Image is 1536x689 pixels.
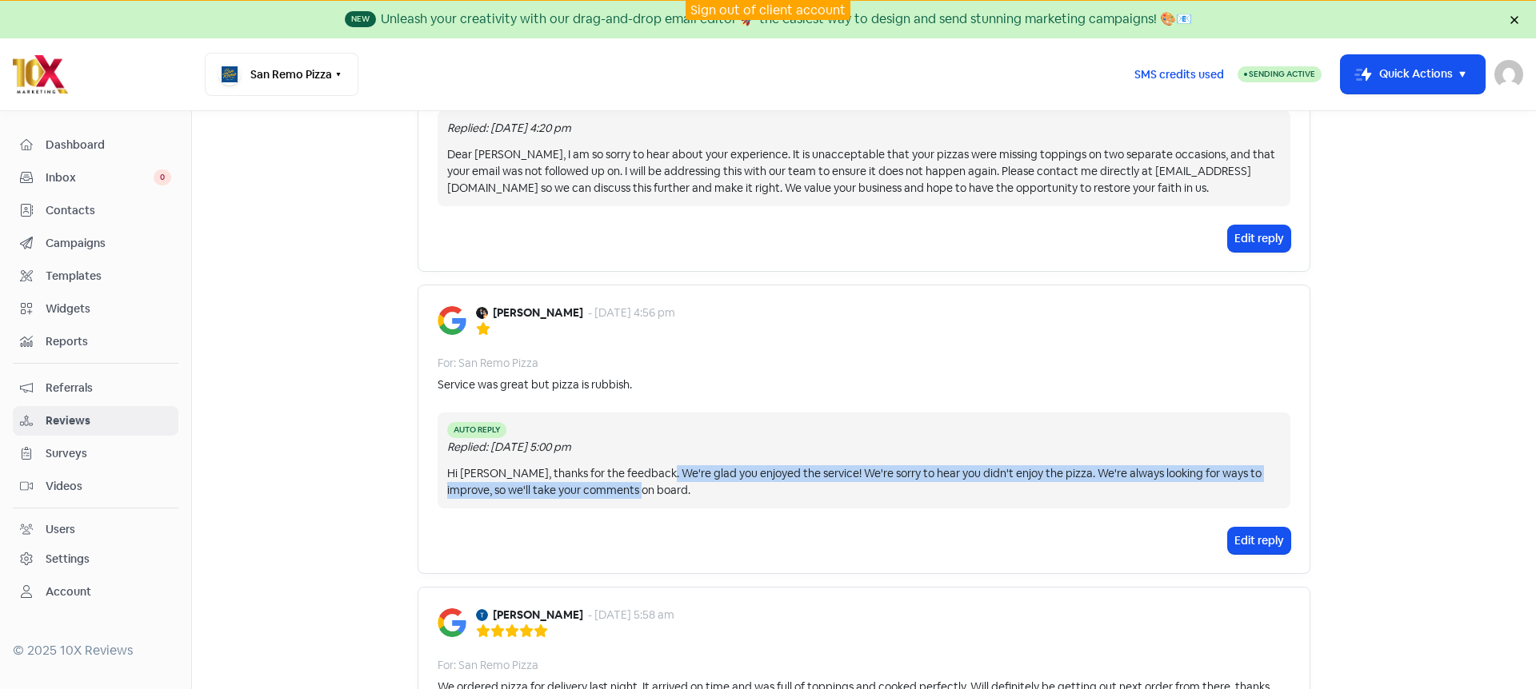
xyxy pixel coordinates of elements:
b: [PERSON_NAME] [493,607,583,623]
img: User [1494,60,1523,89]
button: Edit reply [1228,225,1290,252]
div: Service was great but pizza is rubbish. [438,376,632,393]
img: Avatar [476,609,488,621]
span: Contacts [46,202,171,219]
div: Dear [PERSON_NAME], I am so sorry to hear about your experience. It is unacceptable that your piz... [447,146,1281,197]
div: For: San Remo Pizza [438,657,538,674]
div: Settings [46,551,90,568]
span: Templates [46,268,171,285]
span: Widgets [46,301,171,317]
button: San Remo Pizza [205,53,358,96]
span: Videos [46,478,171,495]
button: Edit reply [1228,528,1290,554]
a: Sign out of client account [690,2,846,18]
span: Auto Reply [447,422,506,438]
a: SMS credits used [1121,65,1238,82]
div: © 2025 10X Reviews [13,641,178,660]
a: Surveys [13,439,178,468]
div: Account [46,583,91,600]
span: Sending Active [1249,69,1315,79]
span: Referrals [46,380,171,396]
span: Inbox [46,169,154,186]
i: Replied: [DATE] 5:00 pm [447,440,571,454]
img: Image [438,608,466,637]
a: Reviews [13,406,178,436]
span: Surveys [46,445,171,462]
div: Users [46,521,75,538]
a: Templates [13,261,178,291]
i: Replied: [DATE] 4:20 pm [447,121,571,135]
button: Quick Actions [1341,55,1485,94]
div: - [DATE] 5:58 am [588,607,674,623]
div: - [DATE] 4:56 pm [588,305,675,321]
span: 0 [154,169,171,185]
a: Settings [13,544,178,574]
a: Contacts [13,196,178,225]
span: Reports [46,333,171,350]
img: Avatar [476,307,488,319]
a: Referrals [13,373,178,403]
a: Dashboard [13,130,178,160]
a: Sending Active [1238,65,1322,84]
a: Videos [13,472,178,501]
a: Users [13,515,178,544]
a: Inbox 0 [13,163,178,193]
div: For: San Remo Pizza [438,355,538,372]
a: Reports [13,327,178,356]
a: Account [13,577,178,607]
span: Dashboard [46,137,171,153]
img: Image [438,306,466,335]
a: Campaigns [13,229,178,258]
span: Campaigns [46,235,171,252]
b: [PERSON_NAME] [493,305,583,321]
div: Hi [PERSON_NAME], thanks for the feedback. We're glad you enjoyed the service! We're sorry to hea... [447,465,1281,499]
span: SMS credits used [1134,66,1224,83]
span: Reviews [46,412,171,429]
a: Widgets [13,294,178,324]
